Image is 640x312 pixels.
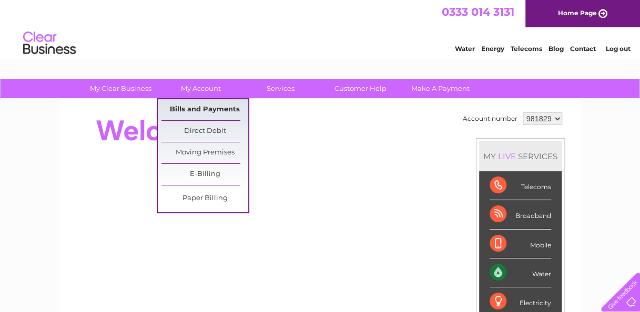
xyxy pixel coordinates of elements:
a: Services [237,79,324,98]
a: Paper Billing [161,188,248,209]
a: Bills and Payments [161,99,248,120]
div: LIVE [496,151,518,161]
a: Moving Premises [161,142,248,163]
div: Clear Business is a trading name of Verastar Limited (registered in [GEOGRAPHIC_DATA] No. 3667643... [72,6,569,51]
a: Make A Payment [397,79,484,98]
a: My Clear Business [77,79,164,98]
div: Telecoms [490,171,551,200]
div: MY SERVICES [479,141,562,171]
div: Mobile [490,230,551,258]
td: Account number [460,110,520,128]
a: Telecoms [511,45,542,53]
a: 0333 014 3131 [442,5,514,18]
a: Energy [481,45,504,53]
div: Broadband [490,200,551,229]
a: Direct Debit [161,121,248,142]
a: Blog [548,45,564,53]
a: Customer Help [317,79,404,98]
a: Water [455,45,475,53]
a: Contact [570,45,596,53]
a: Log out [605,45,630,53]
img: logo.png [23,27,76,59]
div: Water [490,258,551,287]
a: E-Billing [161,164,248,185]
a: My Account [157,79,244,98]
